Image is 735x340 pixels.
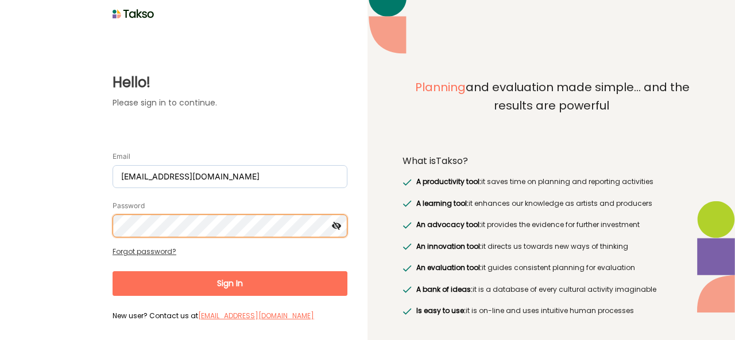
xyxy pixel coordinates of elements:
[413,241,628,252] label: it directs us towards new ways of thinking
[413,219,639,230] label: it provides the evidence for further investment
[403,243,412,250] img: greenRight
[436,154,468,167] span: Takso?
[416,263,482,272] span: An evaluation tool:
[413,262,635,273] label: it guides consistent planning for evaluation
[113,201,145,210] label: Password
[403,79,700,140] label: and evaluation made simple... and the results are powerful
[403,265,412,272] img: greenRight
[413,176,653,187] label: it saves time on planning and reporting activities
[113,97,347,109] label: Please sign in to continue.
[413,305,633,316] label: it is on-line and uses intuitive human processes
[413,284,656,295] label: it is a database of every cultural activity imaginable
[416,284,473,294] span: A bank of ideas:
[413,198,652,209] label: it enhances our knowledge as artists and producers
[403,155,468,167] label: What is
[113,247,176,256] a: Forgot password?
[416,177,481,186] span: A productivity tool:
[113,271,347,296] button: Sign In
[113,5,154,22] img: taksoLoginLogo
[416,220,481,229] span: An advocacy tool:
[113,152,130,161] label: Email
[113,72,347,93] label: Hello!
[113,165,347,188] input: Email
[403,179,412,186] img: greenRight
[403,286,412,293] img: greenRight
[416,198,469,208] span: A learning tool:
[415,79,466,95] span: Planning
[403,222,412,229] img: greenRight
[198,311,314,321] a: [EMAIL_ADDRESS][DOMAIN_NAME]
[416,241,482,251] span: An innovation tool:
[113,310,347,321] label: New user? Contact us at
[403,200,412,207] img: greenRight
[403,308,412,315] img: greenRight
[198,310,314,322] label: [EMAIL_ADDRESS][DOMAIN_NAME]
[416,306,466,315] span: Is easy to use:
